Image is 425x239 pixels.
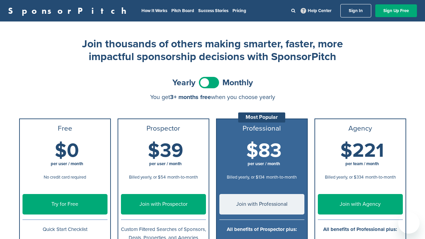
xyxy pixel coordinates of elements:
a: SponsorPitch [8,6,131,15]
h2: Join thousands of others making smarter, faster, more impactful sponsorship decisions with Sponso... [78,38,347,63]
span: $83 [246,139,282,162]
a: Sign In [340,4,371,17]
span: per user / month [149,161,182,166]
a: How It Works [141,8,167,13]
span: $39 [148,139,183,162]
span: $221 [340,139,384,162]
a: Sign Up Free [375,4,417,17]
span: per user / month [248,161,280,166]
span: $0 [55,139,79,162]
div: Most Popular [238,112,285,123]
a: Success Stories [198,8,228,13]
span: Billed yearly, or $134 [227,175,264,180]
span: month-to-month [167,175,198,180]
h3: Agency [318,125,403,133]
div: You get when you choose yearly [19,94,406,100]
span: No credit card required [44,175,86,180]
h3: Prospector [121,125,206,133]
span: Yearly [172,79,196,87]
a: Try for Free [23,194,108,214]
span: Billed yearly, or $334 [325,175,364,180]
span: Monthly [222,79,253,87]
a: Join with Agency [318,194,403,214]
h3: Free [23,125,108,133]
a: Pitch Board [171,8,194,13]
span: per user / month [51,161,83,166]
span: 3+ months free [170,93,211,101]
span: Billed yearly, or $54 [129,175,166,180]
span: month-to-month [266,175,297,180]
b: All benefits of Professional plus: [323,226,397,232]
a: Join with Professional [219,194,304,214]
a: Pricing [232,8,246,13]
span: per team / month [345,161,379,166]
a: Join with Prospector [121,194,206,214]
p: Quick Start Checklist [23,225,108,234]
iframe: Button to launch messaging window [398,212,420,234]
span: month-to-month [365,175,396,180]
b: All benefits of Prospector plus: [227,226,297,232]
a: Help Center [299,7,333,15]
h3: Professional [219,125,304,133]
